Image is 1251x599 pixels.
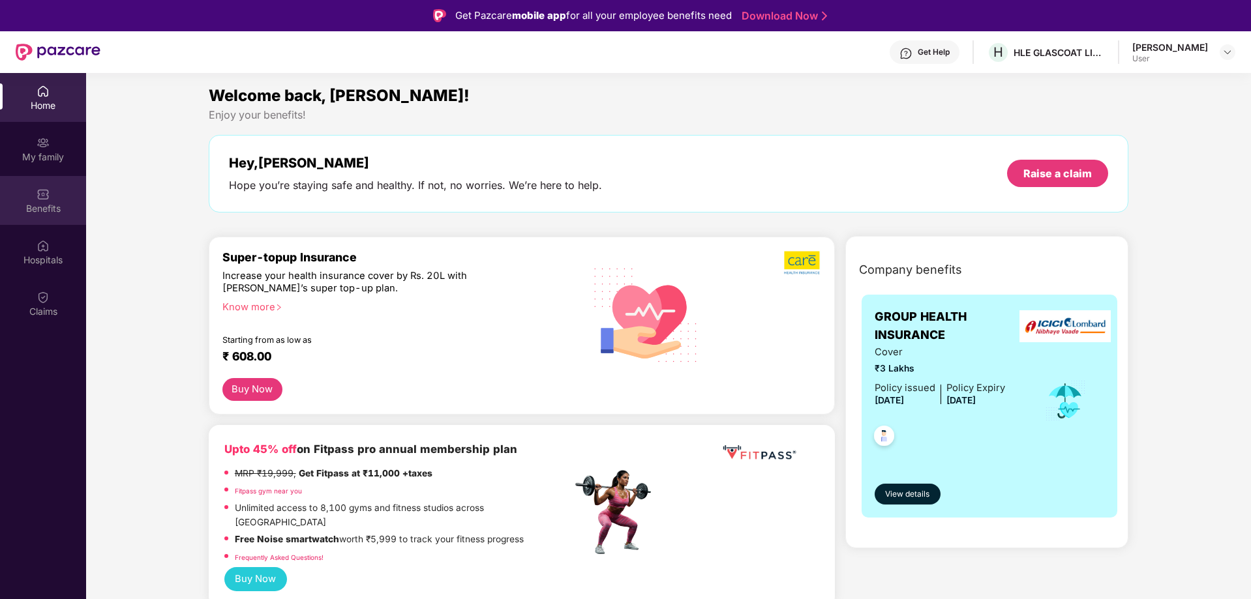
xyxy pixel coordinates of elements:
img: b5dec4f62d2307b9de63beb79f102df3.png [784,250,821,275]
img: Logo [433,9,446,22]
div: Starting from as low as [222,335,517,344]
img: svg+xml;base64,PHN2ZyB3aWR0aD0iMjAiIGhlaWdodD0iMjAiIHZpZXdCb3g9IjAgMCAyMCAyMCIgZmlsbD0ibm9uZSIgeG... [37,136,50,149]
span: H [993,44,1003,60]
div: HLE GLASCOAT LIMITED [1014,46,1105,59]
img: svg+xml;base64,PHN2ZyBpZD0iQ2xhaW0iIHhtbG5zPSJodHRwOi8vd3d3LnczLm9yZy8yMDAwL3N2ZyIgd2lkdGg9IjIwIi... [37,291,50,304]
div: Enjoy your benefits! [209,108,1129,122]
img: svg+xml;base64,PHN2ZyBpZD0iSG9zcGl0YWxzIiB4bWxucz0iaHR0cDovL3d3dy53My5vcmcvMjAwMC9zdmciIHdpZHRoPS... [37,239,50,252]
span: Cover [875,345,1005,360]
img: fppp.png [720,441,798,465]
img: svg+xml;base64,PHN2ZyBpZD0iQmVuZWZpdHMiIHhtbG5zPSJodHRwOi8vd3d3LnczLm9yZy8yMDAwL3N2ZyIgd2lkdGg9Ij... [37,188,50,201]
button: View details [875,484,941,504]
div: Policy issued [875,381,935,396]
b: on Fitpass pro annual membership plan [224,443,517,456]
div: Hope you’re staying safe and healthy. If not, no worries. We’re here to help. [229,179,602,192]
a: Frequently Asked Questions! [235,553,324,561]
button: Buy Now [222,378,282,401]
img: svg+xml;base64,PHN2ZyBpZD0iSGVscC0zMngzMiIgeG1sbnM9Imh0dHA6Ly93d3cudzMub3JnLzIwMDAvc3ZnIiB3aWR0aD... [899,47,912,60]
img: svg+xml;base64,PHN2ZyBpZD0iSG9tZSIgeG1sbnM9Imh0dHA6Ly93d3cudzMub3JnLzIwMDAvc3ZnIiB3aWR0aD0iMjAiIG... [37,85,50,98]
span: right [275,304,282,311]
button: Buy Now [224,567,287,591]
div: Policy Expiry [946,381,1005,396]
strong: Get Fitpass at ₹11,000 +taxes [299,468,432,478]
div: User [1132,53,1208,64]
span: Welcome back, [PERSON_NAME]! [209,86,470,105]
div: [PERSON_NAME] [1132,41,1208,53]
img: New Pazcare Logo [16,44,100,61]
img: icon [1044,379,1087,422]
img: svg+xml;base64,PHN2ZyB4bWxucz0iaHR0cDovL3d3dy53My5vcmcvMjAwMC9zdmciIHhtbG5zOnhsaW5rPSJodHRwOi8vd3... [584,251,708,377]
div: Increase your health insurance cover by Rs. 20L with [PERSON_NAME]’s super top-up plan. [222,270,515,295]
div: Know more [222,301,564,310]
img: insurerLogo [1019,310,1111,342]
span: GROUP HEALTH INSURANCE [875,308,1027,345]
span: Company benefits [859,261,962,279]
b: Upto 45% off [224,443,297,456]
div: Raise a claim [1023,166,1092,181]
span: [DATE] [946,395,976,405]
strong: Free Noise smartwatch [235,534,339,544]
strong: mobile app [512,9,566,22]
span: [DATE] [875,395,904,405]
div: Get Pazcare for all your employee benefits need [455,8,732,23]
a: Fitpass gym near you [235,487,302,495]
del: MRP ₹19,999, [235,468,296,478]
img: fpp.png [571,467,663,558]
div: Hey, [PERSON_NAME] [229,155,602,171]
span: View details [885,488,929,501]
img: Stroke [822,9,827,23]
div: ₹ 608.00 [222,349,559,365]
p: Unlimited access to 8,100 gyms and fitness studios across [GEOGRAPHIC_DATA] [235,501,571,529]
p: worth ₹5,999 to track your fitness progress [235,533,524,547]
a: Download Now [742,9,823,23]
img: svg+xml;base64,PHN2ZyB4bWxucz0iaHR0cDovL3d3dy53My5vcmcvMjAwMC9zdmciIHdpZHRoPSI0OC45NDMiIGhlaWdodD... [868,422,900,454]
div: Super-topup Insurance [222,250,572,264]
div: Get Help [918,47,950,57]
span: ₹3 Lakhs [875,362,1005,376]
img: svg+xml;base64,PHN2ZyBpZD0iRHJvcGRvd24tMzJ4MzIiIHhtbG5zPSJodHRwOi8vd3d3LnczLm9yZy8yMDAwL3N2ZyIgd2... [1222,47,1233,57]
